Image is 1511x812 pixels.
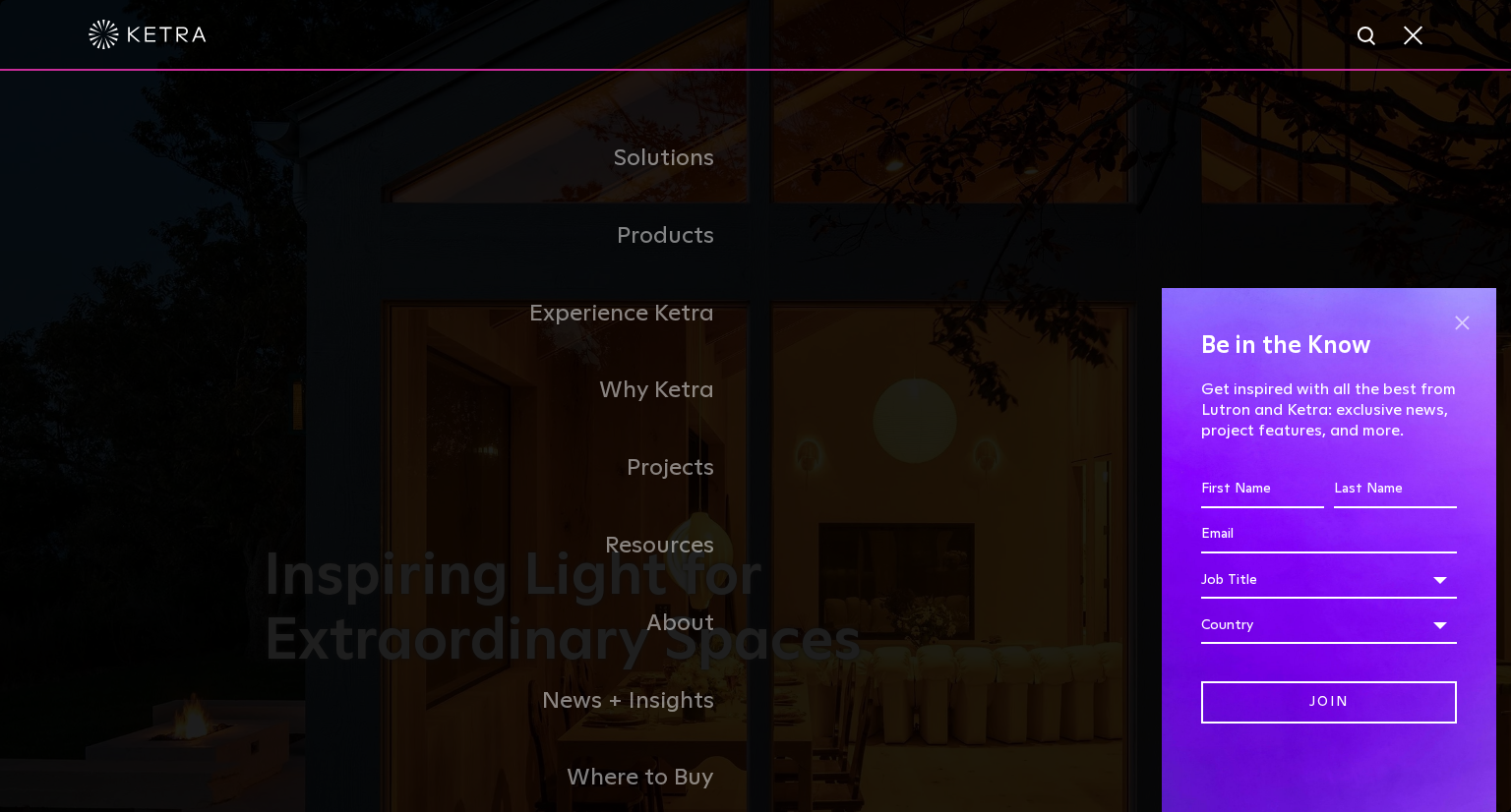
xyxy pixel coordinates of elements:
[264,507,755,585] a: Resources
[1356,25,1380,49] img: search icon
[1201,327,1457,365] h4: Be in the Know
[1201,561,1457,599] div: Job Title
[264,198,755,275] a: Products
[1201,681,1457,724] input: Join
[264,585,755,663] a: About
[1201,516,1457,553] input: Email
[89,20,207,49] img: ketra-logo-2019-white
[1201,379,1457,440] p: Get inspired with all the best from Lutron and Ketra: exclusive news, project features, and more.
[264,352,755,430] a: Why Ketra
[264,663,755,740] a: News + Insights
[264,275,755,353] a: Experience Ketra
[264,430,755,507] a: Projects
[1334,471,1457,508] input: Last Name
[1201,471,1324,508] input: First Name
[264,120,755,198] a: Solutions
[1201,607,1457,644] div: Country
